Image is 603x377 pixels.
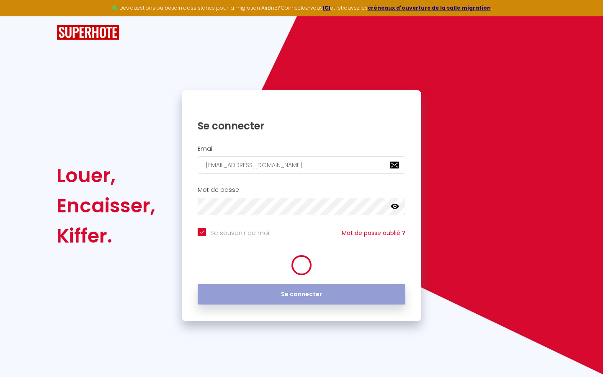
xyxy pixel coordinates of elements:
a: Mot de passe oublié ? [342,229,405,237]
h2: Email [198,145,405,152]
img: SuperHote logo [57,25,119,40]
h2: Mot de passe [198,186,405,194]
button: Se connecter [198,284,405,305]
a: créneaux d'ouverture de la salle migration [368,4,491,11]
a: ICI [323,4,330,11]
div: Encaisser, [57,191,155,221]
div: Louer, [57,160,155,191]
input: Ton Email [198,156,405,174]
h1: Se connecter [198,119,405,132]
button: Ouvrir le widget de chat LiveChat [7,3,32,28]
div: Kiffer. [57,221,155,251]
